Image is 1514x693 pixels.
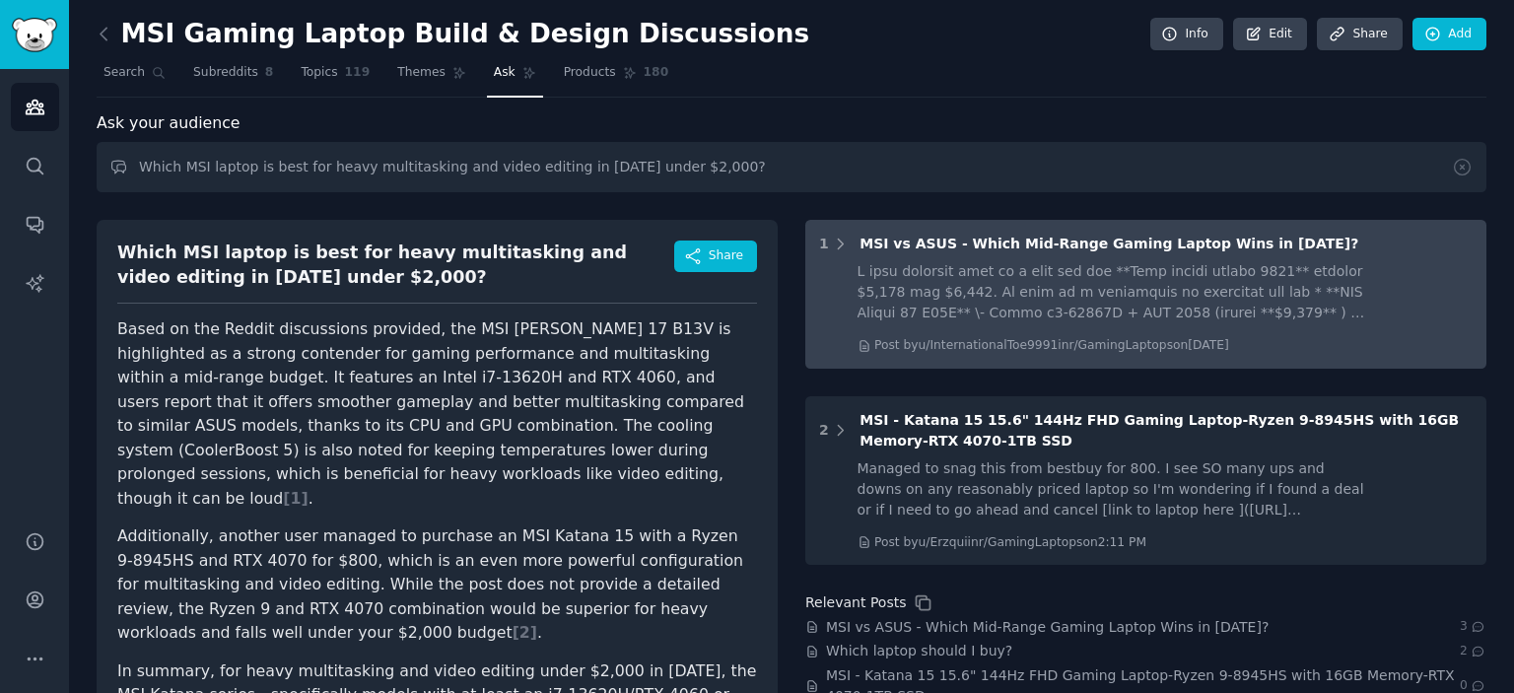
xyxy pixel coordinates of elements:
[117,241,674,289] div: Which MSI laptop is best for heavy multitasking and video editing in [DATE] under $2,000?
[826,641,1012,661] a: Which laptop should I buy?
[12,18,57,52] img: GummySearch logo
[103,64,145,82] span: Search
[294,57,377,98] a: Topics119
[1233,18,1307,51] a: Edit
[860,412,1459,449] span: MSI - Katana 15 15.6" 144Hz FHD Gaming Laptop-Ryzen 9-8945HS with 16GB Memory-RTX 4070-1TB SSD
[390,57,473,98] a: Themes
[874,534,1146,552] div: Post by u/Erzqui in r/GamingLaptops on 2:11 PM
[265,64,274,82] span: 8
[819,234,829,254] div: 1
[487,57,543,98] a: Ask
[1317,18,1402,51] a: Share
[193,64,258,82] span: Subreddits
[97,111,241,136] span: Ask your audience
[1412,18,1486,51] a: Add
[805,592,906,613] div: Relevant Posts
[97,19,809,50] h2: MSI Gaming Laptop Build & Design Discussions
[186,57,280,98] a: Subreddits8
[826,617,1269,638] a: MSI vs ASUS - Which Mid-Range Gaming Laptop Wins in [DATE]?
[674,241,757,272] button: Share
[97,57,172,98] a: Search
[564,64,616,82] span: Products
[1150,18,1223,51] a: Info
[283,489,308,508] span: [ 1 ]
[117,524,757,646] p: Additionally, another user managed to purchase an MSI Katana 15 with a Ryzen 9-8945HS and RTX 407...
[97,142,1486,192] input: Ask this audience a question...
[709,247,743,265] span: Share
[301,64,337,82] span: Topics
[644,64,669,82] span: 180
[117,317,757,511] p: Based on the Reddit discussions provided, the MSI [PERSON_NAME] 17 B13V is highlighted as a stron...
[1460,643,1486,660] span: 2
[513,623,537,642] span: [ 2 ]
[397,64,446,82] span: Themes
[557,57,675,98] a: Products180
[858,458,1370,520] div: Managed to snag this from bestbuy for 800. I see SO many ups and downs on any reasonably priced l...
[1460,618,1486,636] span: 3
[345,64,371,82] span: 119
[860,236,1358,251] span: MSI vs ASUS - Which Mid-Range Gaming Laptop Wins in [DATE]?
[858,261,1370,323] div: L ipsu dolorsit amet co a elit sed doe **Temp incidi utlabo 9821** etdolor $5,178 mag $6,442. Al ...
[874,337,1229,355] div: Post by u/InternationalToe9991 in r/GamingLaptops on [DATE]
[494,64,516,82] span: Ask
[819,420,829,441] div: 2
